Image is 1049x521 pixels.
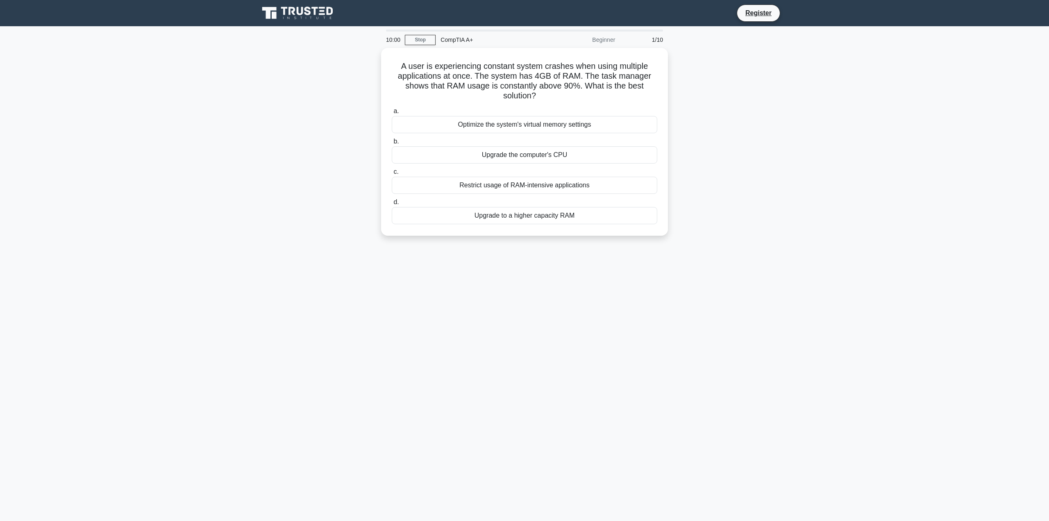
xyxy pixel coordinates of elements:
span: a. [393,107,399,114]
div: Upgrade the computer's CPU [392,146,657,164]
h5: A user is experiencing constant system crashes when using multiple applications at once. The syst... [391,61,658,101]
div: Upgrade to a higher capacity RAM [392,207,657,224]
span: b. [393,138,399,145]
div: Optimize the system's virtual memory settings [392,116,657,133]
div: CompTIA A+ [436,32,548,48]
a: Register [740,8,777,18]
div: 1/10 [620,32,668,48]
a: Stop [405,35,436,45]
span: c. [393,168,398,175]
div: Restrict usage of RAM-intensive applications [392,177,657,194]
div: Beginner [548,32,620,48]
span: d. [393,198,399,205]
div: 10:00 [381,32,405,48]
